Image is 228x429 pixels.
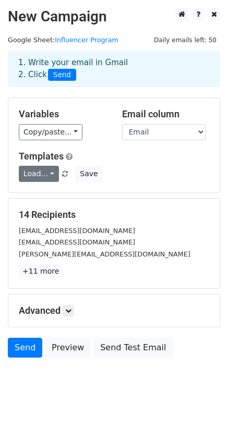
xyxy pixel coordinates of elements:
[19,238,135,246] small: [EMAIL_ADDRESS][DOMAIN_NAME]
[75,166,102,182] button: Save
[150,34,220,46] span: Daily emails left: 50
[19,250,190,258] small: [PERSON_NAME][EMAIL_ADDRESS][DOMAIN_NAME]
[19,151,64,162] a: Templates
[19,209,209,220] h5: 14 Recipients
[19,305,209,316] h5: Advanced
[45,338,91,358] a: Preview
[150,36,220,44] a: Daily emails left: 50
[19,227,135,235] small: [EMAIL_ADDRESS][DOMAIN_NAME]
[10,57,218,81] div: 1. Write your email in Gmail 2. Click
[19,265,63,278] a: +11 more
[122,108,210,120] h5: Email column
[19,166,59,182] a: Load...
[176,379,228,429] iframe: Chat Widget
[8,36,118,44] small: Google Sheet:
[19,124,82,140] a: Copy/paste...
[55,36,118,44] a: Influencer Program
[8,8,220,26] h2: New Campaign
[19,108,106,120] h5: Variables
[48,69,76,81] span: Send
[8,338,42,358] a: Send
[93,338,173,358] a: Send Test Email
